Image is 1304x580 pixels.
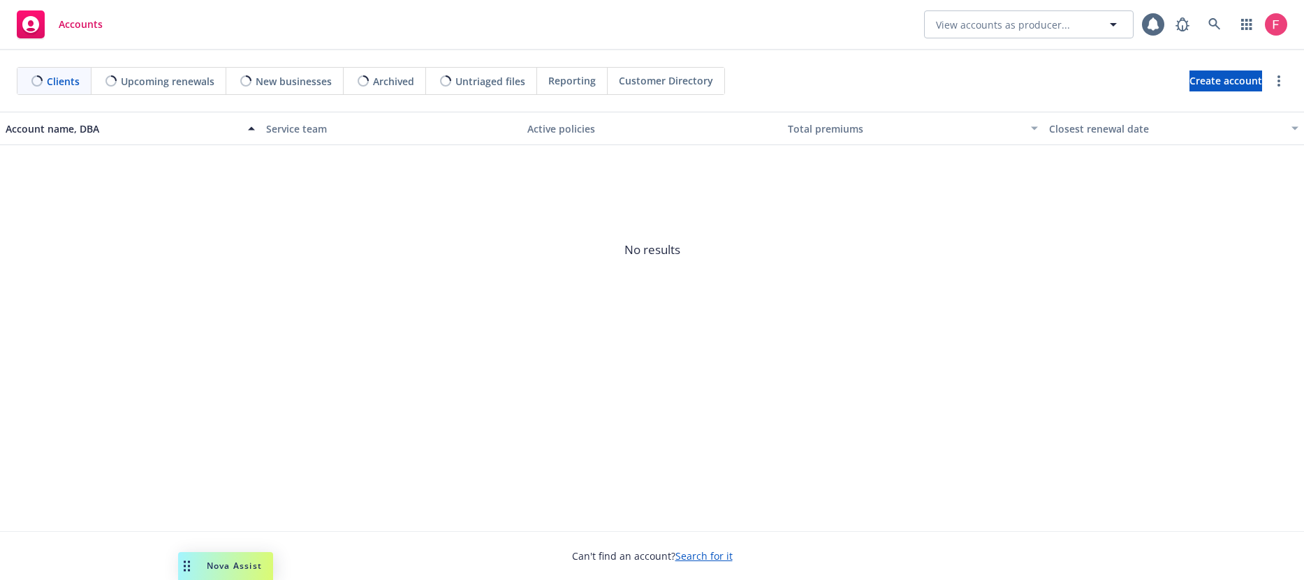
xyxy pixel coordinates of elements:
div: Active policies [527,121,777,136]
button: Total premiums [782,112,1043,145]
a: Switch app [1233,10,1261,38]
button: Closest renewal date [1043,112,1304,145]
button: Service team [261,112,521,145]
a: more [1270,73,1287,89]
div: Drag to move [178,552,196,580]
span: View accounts as producer... [936,17,1070,32]
img: photo [1265,13,1287,36]
span: Untriaged files [455,74,525,89]
span: Upcoming renewals [121,74,214,89]
button: View accounts as producer... [924,10,1134,38]
a: Create account [1189,70,1262,91]
a: Report a Bug [1169,10,1196,38]
span: New businesses [256,74,332,89]
a: Search for it [675,549,733,563]
a: Search [1201,10,1229,38]
div: Closest renewal date [1049,121,1283,136]
span: Clients [47,74,80,89]
span: Accounts [59,19,103,30]
div: Service team [266,121,515,136]
span: Can't find an account? [572,549,733,563]
span: Create account [1189,68,1262,94]
span: Nova Assist [207,560,262,572]
button: Nova Assist [178,552,273,580]
a: Accounts [11,5,108,44]
span: Customer Directory [619,73,713,88]
span: Archived [373,74,414,89]
div: Total premiums [788,121,1022,136]
button: Active policies [522,112,782,145]
span: Reporting [548,73,596,88]
div: Account name, DBA [6,121,240,136]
